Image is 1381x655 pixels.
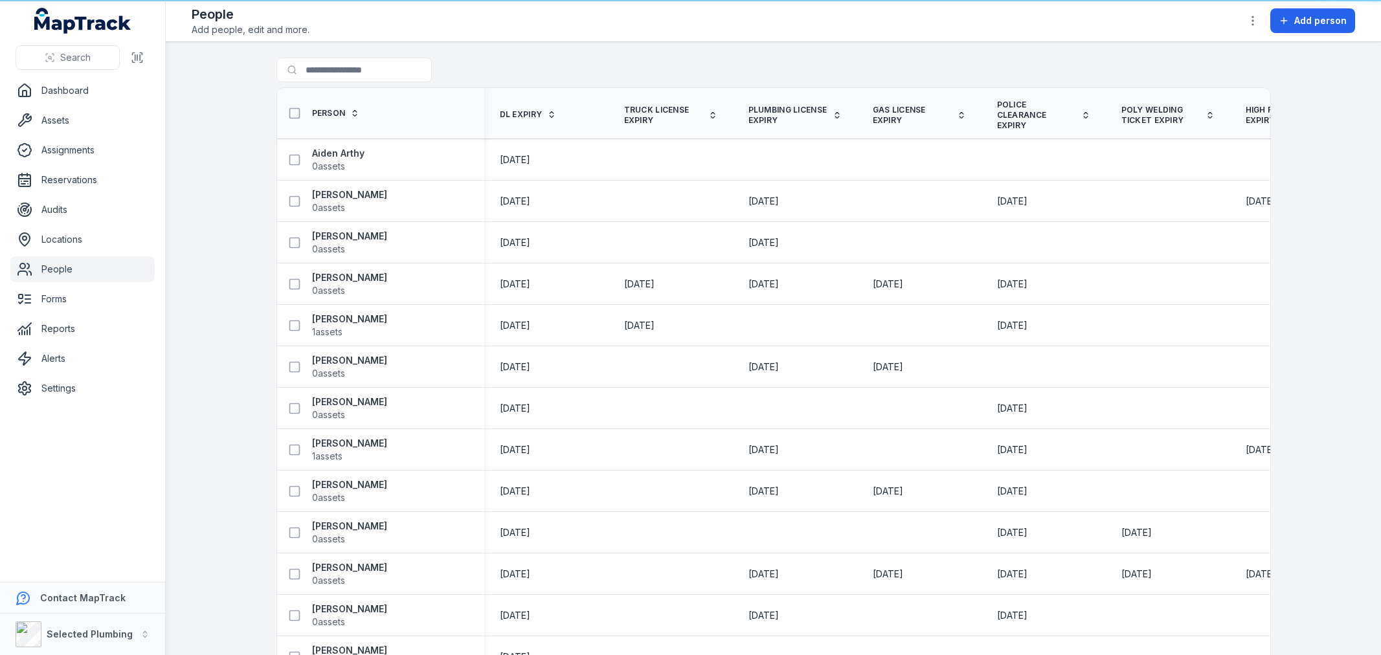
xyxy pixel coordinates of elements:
strong: [PERSON_NAME] [312,354,387,367]
a: DL expiry [500,109,557,120]
span: [DATE] [873,278,903,289]
span: Police Clearance Expiry [997,100,1076,131]
span: [DATE] [500,320,530,331]
a: [PERSON_NAME]0assets [312,395,387,421]
span: 0 assets [312,243,345,256]
a: High Risk License Expiry [1246,105,1339,126]
time: 8/27/2027, 12:00:00 AM [748,609,779,622]
span: [DATE] [500,527,530,538]
span: [DATE] [748,195,779,206]
a: [PERSON_NAME]0assets [312,478,387,504]
strong: [PERSON_NAME] [312,561,387,574]
span: Gas License Expiry [873,105,952,126]
time: 8/13/2026, 12:00:00 AM [1121,568,1152,581]
time: 8/31/2027, 12:00:00 AM [748,568,779,581]
span: Add person [1294,14,1347,27]
time: 7/13/2027, 12:00:00 AM [997,319,1027,332]
span: [DATE] [997,320,1027,331]
span: Add people, edit and more. [192,23,309,36]
span: [DATE] [500,568,530,579]
time: 9/11/2026, 12:00:00 AM [997,402,1027,415]
time: 1/7/2027, 12:00:00 AM [500,568,530,581]
span: [DATE] [500,361,530,372]
time: 2/27/2028, 12:00:00 AM [873,485,903,498]
a: [PERSON_NAME]1assets [312,313,387,339]
strong: [PERSON_NAME] [312,313,387,326]
time: 6/9/2027, 12:00:00 AM [997,568,1027,581]
span: High Risk License Expiry [1246,105,1325,126]
strong: [PERSON_NAME] [312,437,387,450]
span: 1 assets [312,450,342,463]
time: 7/13/2028, 12:00:00 AM [1246,443,1276,456]
span: [DATE] [1121,527,1152,538]
button: Search [16,45,120,70]
strong: Aiden Arthy [312,147,365,160]
strong: [PERSON_NAME] [312,603,387,616]
time: 2/11/2032, 12:00:00 AM [500,195,530,208]
time: 2/27/2028, 12:00:00 AM [748,236,779,249]
h2: People [192,5,309,23]
span: [DATE] [500,610,530,621]
a: Settings [10,375,155,401]
span: [DATE] [500,237,530,248]
strong: [PERSON_NAME] [312,520,387,533]
button: Add person [1270,8,1355,33]
span: [DATE] [748,485,779,496]
time: 4/22/2026, 12:00:00 AM [500,526,530,539]
time: 3/1/2026, 12:00:00 AM [997,195,1027,208]
span: [DATE] [1246,444,1276,455]
span: [DATE] [748,361,779,372]
a: [PERSON_NAME]1assets [312,437,387,463]
span: [DATE] [748,610,779,621]
a: Plumbing License Expiry [748,105,842,126]
span: 0 assets [312,533,345,546]
time: 4/18/2025, 12:00:00 AM [1121,526,1152,539]
a: MapTrack [34,8,131,34]
strong: [PERSON_NAME] [312,395,387,408]
time: 7/7/2027, 12:00:00 AM [748,278,779,291]
time: 5/13/2029, 12:00:00 AM [873,278,903,291]
time: 11/6/2028, 12:00:00 AM [873,361,903,373]
a: [PERSON_NAME]0assets [312,520,387,546]
span: Person [312,108,346,118]
span: [DATE] [873,568,903,579]
span: Truck License Expiry [624,105,703,126]
a: People [10,256,155,282]
span: [DATE] [500,444,530,455]
a: Aiden Arthy0assets [312,147,365,173]
time: 3/30/2025, 12:00:00 AM [500,485,530,498]
time: 2/12/2026, 12:00:00 AM [500,236,530,249]
span: [DATE] [997,195,1027,206]
a: [PERSON_NAME]0assets [312,603,387,628]
time: 1/30/2026, 12:00:00 AM [500,361,530,373]
span: [DATE] [997,610,1027,621]
time: 7/17/2028, 12:00:00 AM [873,568,903,581]
span: [DATE] [748,568,779,579]
a: Locations [10,227,155,252]
span: Poly Welding Ticket expiry [1121,105,1200,126]
time: 9/27/2026, 12:00:00 AM [500,609,530,622]
time: 6/15/2025, 12:00:00 AM [624,319,655,332]
span: [DATE] [500,485,530,496]
span: 0 assets [312,408,345,421]
strong: Selected Plumbing [47,628,133,639]
time: 6/9/2027, 12:00:00 AM [997,485,1027,498]
span: [DATE] [1246,568,1276,579]
span: [DATE] [1246,195,1276,206]
a: [PERSON_NAME]0assets [312,271,387,297]
span: 0 assets [312,491,345,504]
time: 5/12/2027, 12:00:00 AM [997,609,1027,622]
span: [DATE] [997,403,1027,414]
a: Forms [10,286,155,312]
span: 0 assets [312,284,345,297]
a: [PERSON_NAME]0assets [312,230,387,256]
time: 7/11/2027, 12:00:00 AM [997,443,1027,456]
strong: [PERSON_NAME] [312,230,387,243]
time: 7/1/2029, 12:00:00 AM [500,443,530,456]
a: Alerts [10,346,155,372]
span: [DATE] [873,485,903,496]
a: [PERSON_NAME]0assets [312,561,387,587]
time: 7/28/2028, 12:00:00 AM [748,485,779,498]
a: Assignments [10,137,155,163]
strong: [PERSON_NAME] [312,478,387,491]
